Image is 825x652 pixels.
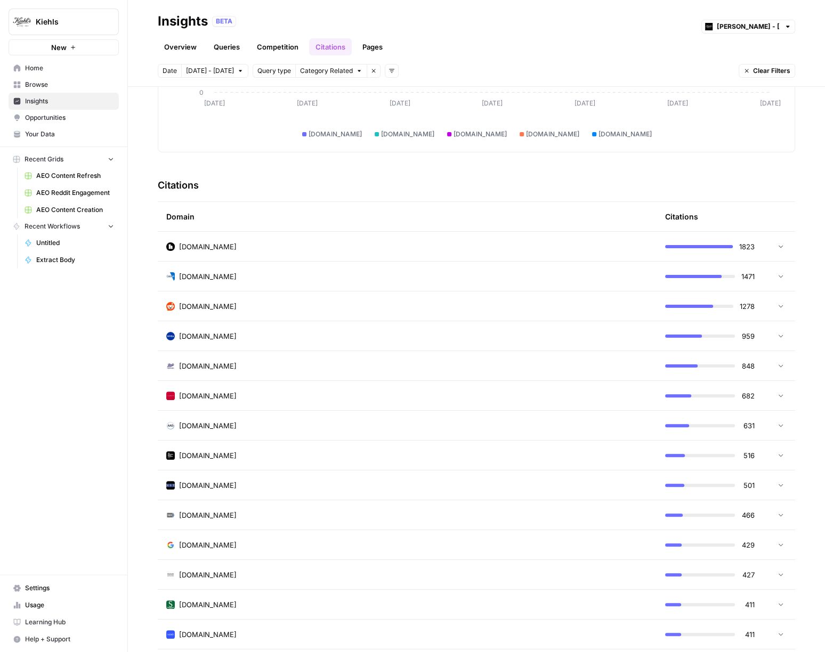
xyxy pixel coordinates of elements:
[9,151,119,167] button: Recent Grids
[739,241,755,252] span: 1823
[20,167,119,184] a: AEO Content Refresh
[356,38,389,55] a: Pages
[598,129,652,139] span: [DOMAIN_NAME]
[179,361,237,371] span: [DOMAIN_NAME]
[204,99,225,107] tspan: [DATE]
[454,129,507,139] span: [DOMAIN_NAME]
[166,202,648,231] div: Domain
[9,76,119,93] a: Browse
[166,600,175,609] img: 7yi81ct3r5iftqxpnpvvxmxx1wt4
[179,540,237,550] span: [DOMAIN_NAME]
[739,64,795,78] button: Clear Filters
[741,480,755,491] span: 501
[158,38,203,55] a: Overview
[179,331,237,341] span: [DOMAIN_NAME]
[740,301,755,312] span: 1278
[25,113,114,123] span: Opportunities
[158,178,199,193] h3: Citations
[166,242,175,251] img: 9pynv7syt08mvkve548bf2nowsl8
[575,99,595,107] tspan: [DATE]
[179,241,237,252] span: [DOMAIN_NAME]
[760,99,781,107] tspan: [DATE]
[741,629,755,640] span: 411
[741,420,755,431] span: 631
[717,21,780,32] input: Kiehl's - UK
[741,599,755,610] span: 411
[166,362,175,370] img: 6o7oaxbyrd2ibbv99n35ukqbzfsj
[36,205,114,215] span: AEO Content Creation
[25,600,114,610] span: Usage
[166,481,175,490] img: hy0yzjyfxkbbrr4l6os3yijra3re
[9,109,119,126] a: Opportunities
[166,392,175,400] img: ebzv9f3c0vkbll35tul51szu1imq
[295,64,367,78] button: Category Related
[9,631,119,648] button: Help + Support
[166,541,175,549] img: i1amdljttt71hm91stgkkwjkrtc0
[741,510,755,520] span: 466
[179,450,237,461] span: [DOMAIN_NAME]
[179,480,237,491] span: [DOMAIN_NAME]
[9,39,119,55] button: New
[166,511,175,519] img: jx4avw5kniyto597q3gzhzrvx9o3
[250,38,305,55] a: Competition
[665,202,698,231] div: Citations
[25,222,80,231] span: Recent Workflows
[741,361,755,371] span: 848
[20,234,119,251] a: Untitled
[36,255,114,265] span: Extract Body
[25,80,114,89] span: Browse
[166,302,175,311] img: m2cl2pnoess66jx31edqk0jfpcfn
[741,540,755,550] span: 429
[166,630,175,639] img: ok34g5bz4gcb46z1rjf29rxuj00m
[309,38,352,55] a: Citations
[20,201,119,218] a: AEO Content Creation
[9,580,119,597] a: Settings
[257,66,291,76] span: Query type
[158,13,208,30] div: Insights
[163,66,177,76] span: Date
[179,599,237,610] span: [DOMAIN_NAME]
[9,218,119,234] button: Recent Workflows
[25,583,114,593] span: Settings
[179,271,237,282] span: [DOMAIN_NAME]
[207,38,246,55] a: Queries
[179,629,237,640] span: [DOMAIN_NAME]
[667,99,688,107] tspan: [DATE]
[9,9,119,35] button: Workspace: Kiehls
[166,421,175,430] img: 9a1mzs4zibfzysvjtodoxc8n1pkj
[51,42,67,53] span: New
[179,569,237,580] span: [DOMAIN_NAME]
[179,390,237,401] span: [DOMAIN_NAME]
[20,184,119,201] a: AEO Reddit Engagement
[526,129,579,139] span: [DOMAIN_NAME]
[25,154,63,164] span: Recent Grids
[9,93,119,110] a: Insights
[20,251,119,268] a: Extract Body
[753,66,790,76] span: Clear Filters
[381,129,434,139] span: [DOMAIN_NAME]
[36,238,114,248] span: Untitled
[25,634,114,644] span: Help + Support
[199,88,204,96] tspan: 0
[25,129,114,139] span: Your Data
[9,614,119,631] a: Learning Hub
[179,420,237,431] span: [DOMAIN_NAME]
[25,96,114,106] span: Insights
[482,99,503,107] tspan: [DATE]
[36,17,100,27] span: Kiehls
[179,510,237,520] span: [DOMAIN_NAME]
[179,301,237,312] span: [DOMAIN_NAME]
[9,60,119,77] a: Home
[166,272,175,281] img: w2ocmuww9swdn8p1uqjdmwf0o5hp
[166,570,175,579] img: vad6ebnug273u45jee4jma5b6lp0
[741,331,755,341] span: 959
[309,129,362,139] span: [DOMAIN_NAME]
[297,99,318,107] tspan: [DATE]
[741,450,755,461] span: 516
[36,188,114,198] span: AEO Reddit Engagement
[390,99,410,107] tspan: [DATE]
[212,16,236,27] div: BETA
[741,271,755,282] span: 1471
[9,597,119,614] a: Usage
[741,569,755,580] span: 427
